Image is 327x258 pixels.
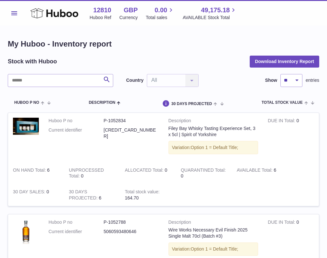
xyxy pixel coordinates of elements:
label: Show [265,77,277,83]
strong: Description [169,118,258,125]
strong: UNPROCESSED Total [69,167,104,180]
label: Country [126,77,144,83]
strong: Description [169,219,258,227]
img: product image [13,219,39,245]
strong: 12810 [93,6,111,15]
button: Download Inventory Report [250,56,319,67]
dt: Huboo P no [49,118,104,124]
td: 0 [64,162,120,184]
span: 30 DAYS PROJECTED [171,102,212,106]
span: 164.70 [125,195,139,200]
div: Currency [119,15,138,21]
strong: ALLOCATED Total [125,167,165,174]
span: Huboo P no [14,101,39,105]
a: 49,175.18 AVAILABLE Stock Total [183,6,237,21]
span: AVAILABLE Stock Total [183,15,237,21]
h1: My Huboo - Inventory report [8,39,319,49]
td: 0 [120,162,176,184]
strong: QUARANTINED Total [181,167,226,174]
strong: DUE IN Total [268,118,296,125]
a: 0.00 Total sales [146,6,175,21]
span: Option 1 = Default Title; [191,246,238,252]
span: Total sales [146,15,175,21]
span: Option 1 = Default Title; [191,145,238,150]
dd: P-1052834 [104,118,158,124]
div: Wire Works Necessary Evil Finish 2025 Single Malt 70cl (Batch #3) [169,227,258,239]
td: 6 [232,162,288,184]
dd: [CREDIT_CARD_NUMBER] [104,127,158,139]
dd: 5060593480646 [104,229,158,235]
strong: AVAILABLE Total [237,167,274,174]
dt: Current identifier [49,229,104,235]
strong: DUE IN Total [268,220,296,226]
td: 0 [8,184,64,206]
strong: GBP [124,6,137,15]
div: Huboo Ref [90,15,111,21]
strong: 30 DAYS PROJECTED [69,189,99,202]
span: 0.00 [155,6,167,15]
td: 6 [8,162,64,184]
span: Total stock value [262,101,303,105]
img: product image [13,118,39,135]
span: entries [306,77,319,83]
div: Variation: [169,141,258,154]
h2: Stock with Huboo [8,58,57,65]
span: 49,175.18 [201,6,230,15]
div: Variation: [169,242,258,256]
div: Filey Bay Whisky Tasting Experience Set, 3 x 5cl | Spirit of Yorkshire [169,125,258,138]
span: 0 [181,173,183,178]
dt: Current identifier [49,127,104,139]
dt: Huboo P no [49,219,104,225]
td: 0 [263,113,319,162]
td: 6 [64,184,120,206]
span: Description [89,101,115,105]
strong: ON HAND Total [13,167,47,174]
strong: Total stock value [125,189,159,196]
strong: 30 DAY SALES [13,189,47,196]
dd: P-1052788 [104,219,158,225]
